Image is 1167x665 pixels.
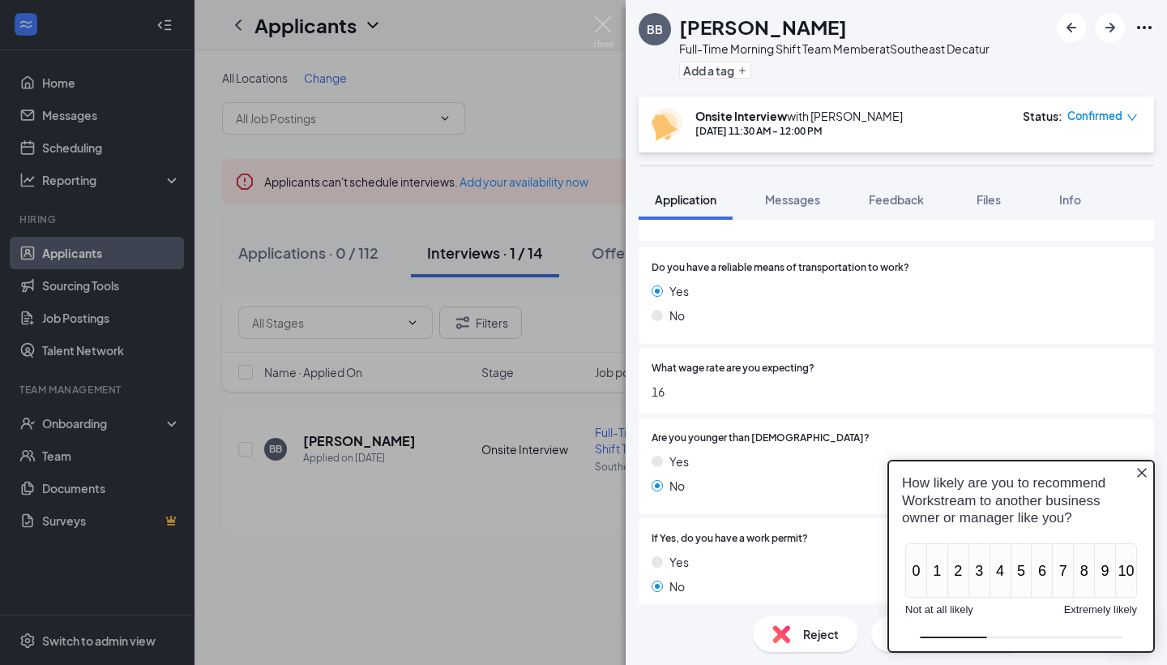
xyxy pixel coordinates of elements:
span: Are you younger than [DEMOGRAPHIC_DATA]? [652,431,870,446]
span: Files [977,192,1001,207]
span: No [669,577,685,595]
span: Do you have a reliable means of transportation to work? [652,260,909,276]
span: down [1126,112,1138,123]
button: PlusAdd a tag [679,62,751,79]
span: N/A [669,602,690,620]
iframe: Sprig User Feedback Dialog [875,447,1167,665]
b: Onsite Interview [695,109,787,123]
span: No [669,307,685,324]
svg: Ellipses [1135,18,1154,37]
span: Info [1059,192,1081,207]
span: Yes [669,282,689,300]
span: 16 [652,383,1141,401]
div: Full-Time Morning Shift Team Member at Southeast Decatur [679,41,990,57]
div: [DATE] 11:30 AM - 12:00 PM [695,124,903,138]
span: Yes [669,453,689,470]
span: What wage rate are you expecting? [652,361,814,376]
span: Confirmed [1067,108,1122,124]
div: with [PERSON_NAME] [695,108,903,124]
div: BB [647,21,663,37]
div: Status : [1023,108,1062,124]
span: Feedback [869,192,924,207]
svg: ArrowLeftNew [1062,18,1081,37]
span: If Yes, do you have a work permit? [652,531,808,547]
svg: ArrowRight [1101,18,1120,37]
h1: [PERSON_NAME] [679,13,847,41]
span: Yes [669,553,689,571]
span: Application [655,192,716,207]
button: ArrowRight [1096,13,1125,42]
svg: Plus [737,66,747,75]
span: Messages [765,192,820,207]
button: ArrowLeftNew [1057,13,1086,42]
span: No [669,477,685,495]
span: Reject [803,625,839,643]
